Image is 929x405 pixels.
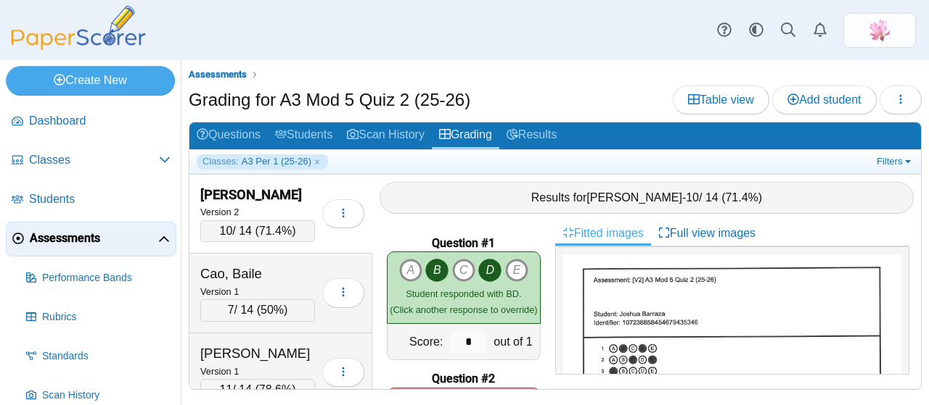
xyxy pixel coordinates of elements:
[555,221,651,246] a: Fitted images
[673,85,769,114] a: Table view
[432,235,495,251] b: Question #1
[478,259,502,282] i: D
[425,259,449,282] i: B
[406,288,521,299] span: Student responded with BD.
[200,185,315,204] div: [PERSON_NAME]
[259,225,292,237] span: 71.4%
[873,154,917,169] a: Filters
[189,69,247,80] span: Assessments
[185,66,250,84] a: Assessments
[6,143,176,178] a: Classes
[189,88,470,112] h1: Grading for A3 Mod 5 Quiz 2 (25-26)
[380,182,914,214] div: Results for - / 14 ( )
[200,286,239,297] small: Version 1
[586,191,682,204] span: [PERSON_NAME]
[20,339,176,374] a: Standards
[42,271,171,285] span: Performance Bands
[20,300,176,335] a: Rubrics
[6,40,151,52] a: PaperScorer
[868,19,891,42] img: ps.MuGhfZT6iQwmPTCC
[505,259,528,282] i: E
[651,221,763,246] a: Full view images
[197,154,328,169] a: Classes: A3 Per 1 (25-26)
[390,288,537,315] small: (Click another response to override)
[200,366,239,377] small: Version 1
[340,122,432,149] a: Scan History
[242,155,311,168] span: A3 Per 1 (25-26)
[228,304,234,316] span: 7
[6,222,176,256] a: Assessments
[220,225,233,237] span: 10
[200,344,315,363] div: [PERSON_NAME]
[189,122,268,149] a: Questions
[6,6,151,50] img: PaperScorer
[29,152,159,168] span: Classes
[220,383,233,396] span: 11
[6,104,176,139] a: Dashboard
[868,19,891,42] span: Xinmei Li
[772,85,876,114] a: Add student
[202,155,239,168] span: Classes:
[843,13,916,48] a: ps.MuGhfZT6iQwmPTCC
[499,122,564,149] a: Results
[29,113,171,129] span: Dashboard
[399,259,422,282] i: A
[200,220,315,242] div: / 14 ( )
[804,14,836,46] a: Alerts
[787,93,861,106] span: Add student
[432,371,495,387] b: Question #2
[200,206,239,217] small: Version 2
[30,230,158,246] span: Assessments
[20,261,176,296] a: Performance Bands
[268,122,340,149] a: Students
[452,259,475,282] i: C
[29,191,171,207] span: Students
[259,383,292,396] span: 78.6%
[688,93,754,106] span: Table view
[388,324,446,359] div: Score:
[42,388,171,403] span: Scan History
[42,310,171,325] span: Rubrics
[6,66,175,95] a: Create New
[6,183,176,217] a: Students
[725,191,758,204] span: 71.4%
[261,304,284,316] span: 50%
[200,264,315,283] div: Cao, Baile
[200,379,315,401] div: / 14 ( )
[432,122,499,149] a: Grading
[686,191,699,204] span: 10
[490,324,539,359] div: out of 1
[42,349,171,364] span: Standards
[200,299,315,321] div: / 14 ( )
